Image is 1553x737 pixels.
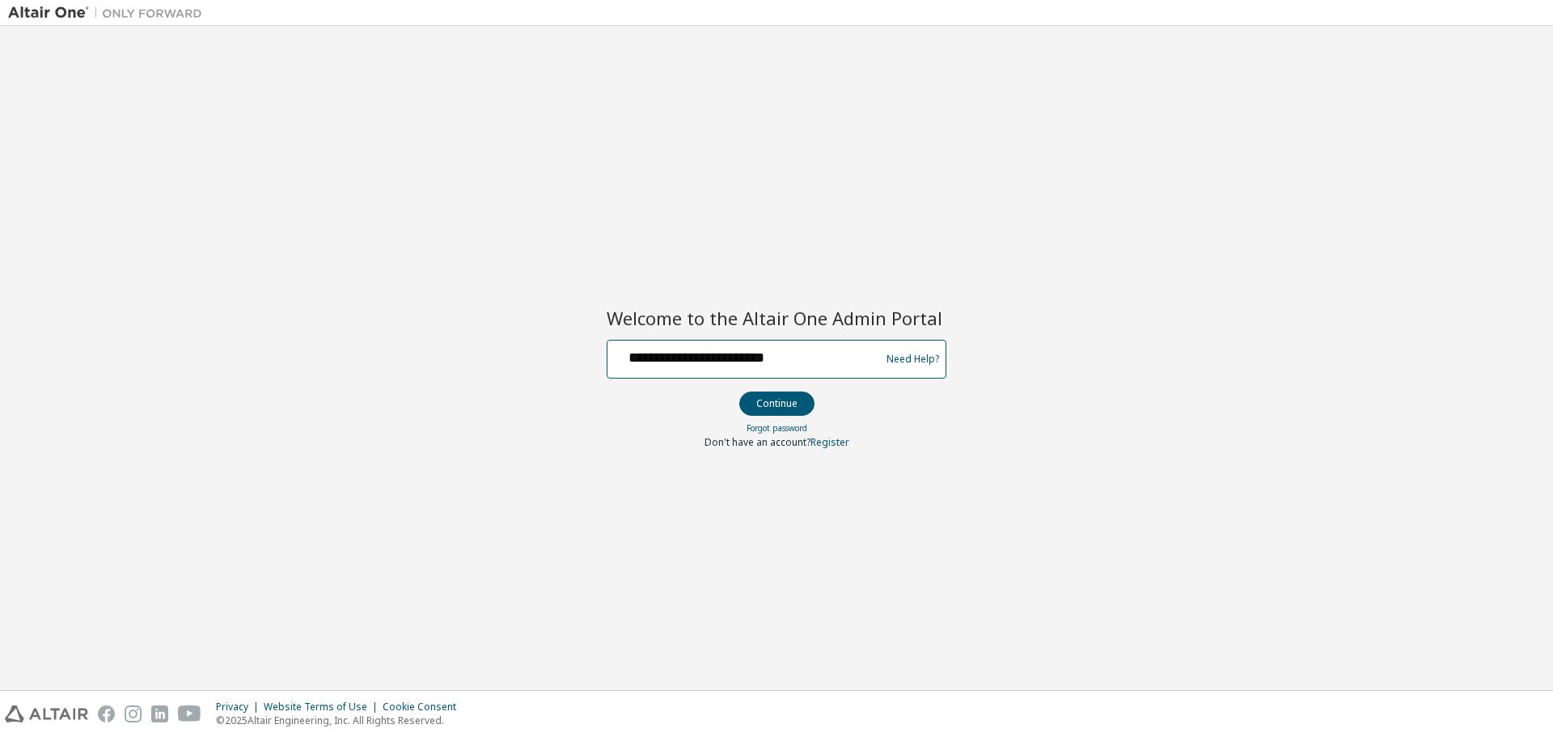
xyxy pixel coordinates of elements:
img: facebook.svg [98,705,115,722]
img: altair_logo.svg [5,705,88,722]
h2: Welcome to the Altair One Admin Portal [607,307,946,329]
img: Altair One [8,5,210,21]
button: Continue [739,392,815,416]
a: Need Help? [887,358,939,359]
div: Privacy [216,701,264,714]
img: youtube.svg [178,705,201,722]
a: Forgot password [747,422,807,434]
a: Register [810,435,849,449]
p: © 2025 Altair Engineering, Inc. All Rights Reserved. [216,714,466,727]
span: Don't have an account? [705,435,810,449]
img: linkedin.svg [151,705,168,722]
img: instagram.svg [125,705,142,722]
div: Website Terms of Use [264,701,383,714]
div: Cookie Consent [383,701,466,714]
